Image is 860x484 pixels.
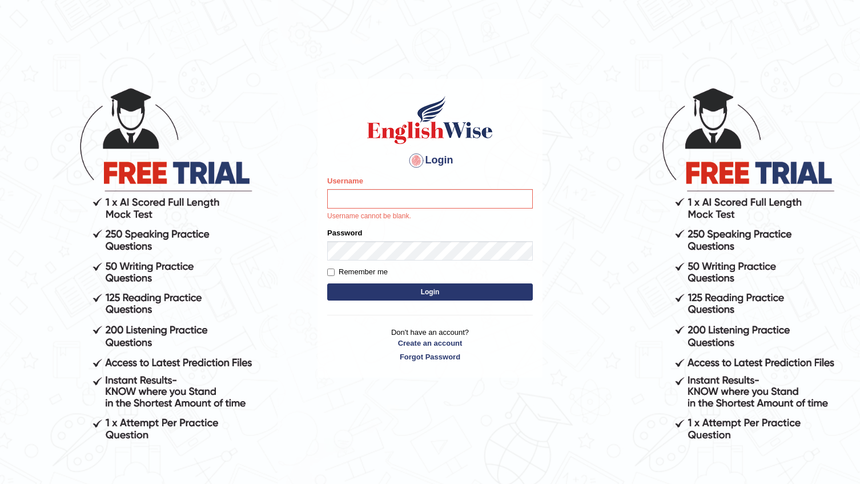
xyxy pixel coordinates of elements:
a: Create an account [327,338,533,349]
p: Don't have an account? [327,327,533,362]
label: Username [327,175,363,186]
p: Username cannot be blank. [327,211,533,222]
a: Forgot Password [327,351,533,362]
label: Password [327,227,362,238]
label: Remember me [327,266,388,278]
h4: Login [327,151,533,170]
img: Logo of English Wise sign in for intelligent practice with AI [365,94,495,146]
button: Login [327,283,533,301]
input: Remember me [327,269,335,276]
